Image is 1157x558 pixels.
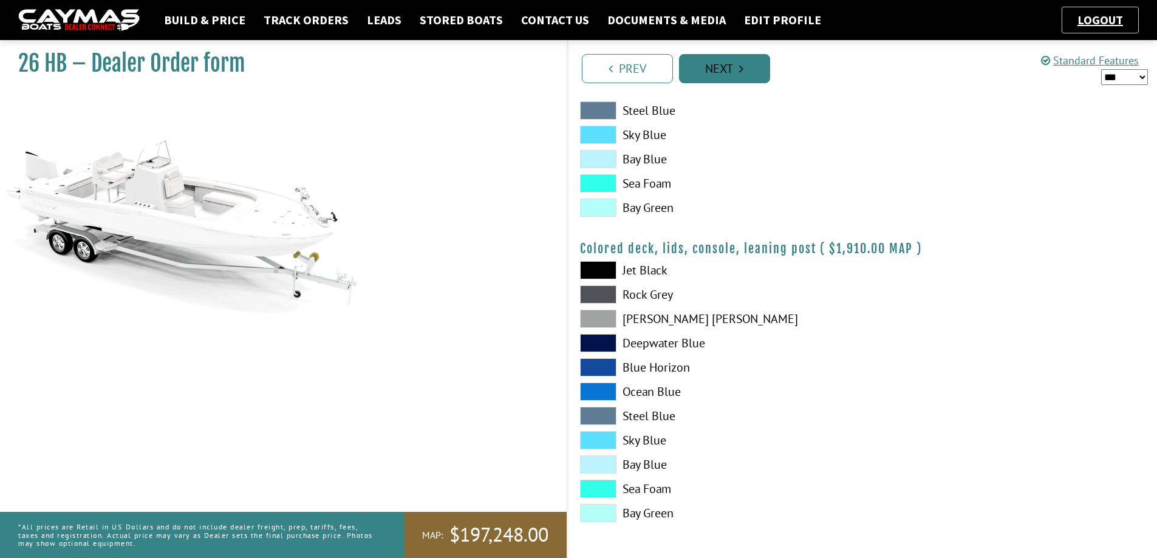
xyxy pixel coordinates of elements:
a: Leads [361,12,408,28]
a: Documents & Media [601,12,732,28]
label: Bay Blue [580,455,850,474]
label: Bay Green [580,504,850,522]
label: Steel Blue [580,101,850,120]
a: Logout [1071,12,1129,27]
label: Sea Foam [580,174,850,192]
label: Sky Blue [580,126,850,144]
h1: 26 HB – Dealer Order form [18,50,536,77]
label: Ocean Blue [580,383,850,401]
span: $1,910.00 MAP [829,241,913,256]
label: Sea Foam [580,480,850,498]
label: Bay Green [580,199,850,217]
a: Prev [582,54,673,83]
label: Deepwater Blue [580,334,850,352]
img: caymas-dealer-connect-2ed40d3bc7270c1d8d7ffb4b79bf05adc795679939227970def78ec6f6c03838.gif [18,9,140,32]
a: Contact Us [515,12,595,28]
label: Blue Horizon [580,358,850,376]
h4: Colored deck, lids, console, leaning post ( ) [580,241,1145,256]
label: [PERSON_NAME] [PERSON_NAME] [580,310,850,328]
a: Build & Price [158,12,251,28]
a: Edit Profile [738,12,827,28]
label: Sky Blue [580,431,850,449]
a: Track Orders [258,12,355,28]
span: MAP: [422,529,443,542]
a: Next [679,54,770,83]
a: MAP:$197,248.00 [404,512,567,558]
label: Steel Blue [580,407,850,425]
label: Rock Grey [580,285,850,304]
span: $197,248.00 [449,522,548,548]
label: Jet Black [580,261,850,279]
a: Standard Features [1041,53,1139,67]
a: Stored Boats [414,12,509,28]
p: *All prices are Retail in US Dollars and do not include dealer freight, prep, tariffs, fees, taxe... [18,517,377,553]
label: Bay Blue [580,150,850,168]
